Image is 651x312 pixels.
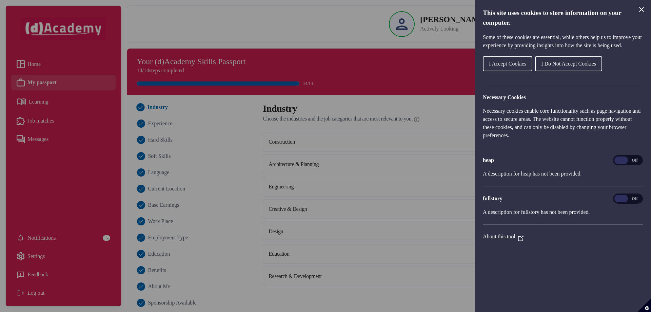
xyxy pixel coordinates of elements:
button: I Accept Cookies [483,56,532,71]
span: Off [628,157,642,164]
span: I Do Not Accept Cookies [541,61,596,67]
span: I Accept Cookies [489,61,526,67]
button: Close Cookie Control [637,5,646,14]
button: I Do Not Accept Cookies [535,56,602,71]
a: About this tool [483,234,524,239]
span: Off [628,195,642,202]
button: Set cookie preferences [637,298,651,312]
h2: Necessary Cookies [483,93,643,102]
p: A description for fullstory has not been provided. [483,208,643,216]
h3: heap [483,156,643,164]
span: On [614,195,628,202]
h1: This site uses cookies to store information on your computer. [483,8,643,28]
h3: fullstory [483,195,643,203]
span: On [614,157,628,164]
p: A description for heap has not been provided. [483,170,643,178]
p: Some of these cookies are essential, while others help us to improve your experience by providing... [483,33,643,50]
p: Necessary cookies enable core functionality such as page navigation and access to secure areas. T... [483,107,643,140]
